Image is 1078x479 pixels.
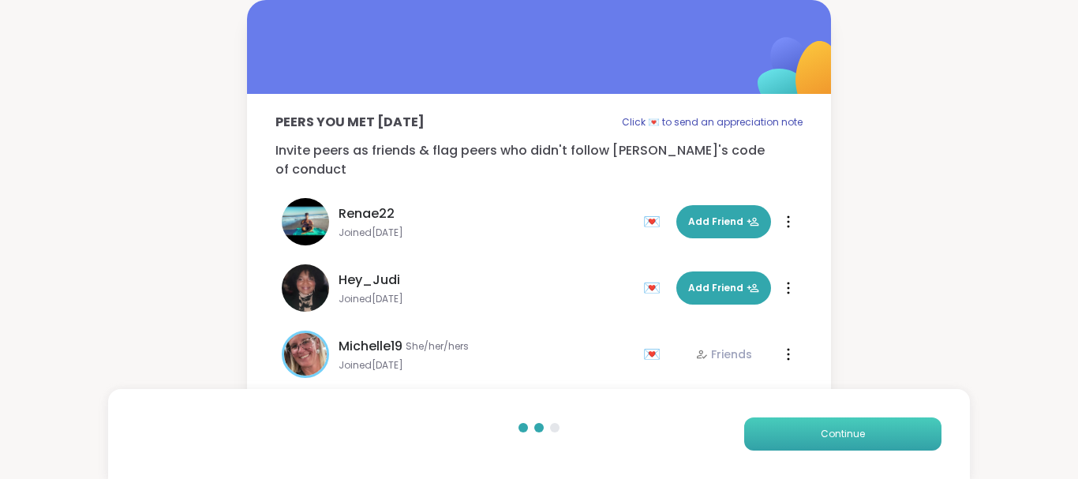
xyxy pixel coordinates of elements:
[821,427,865,441] span: Continue
[339,293,634,305] span: Joined [DATE]
[688,215,759,229] span: Add Friend
[676,271,771,305] button: Add Friend
[275,141,803,179] p: Invite peers as friends & flag peers who didn't follow [PERSON_NAME]'s code of conduct
[284,333,327,376] img: Michelle19
[643,209,667,234] div: 💌
[643,275,667,301] div: 💌
[406,340,469,353] span: She/her/hers
[339,226,634,239] span: Joined [DATE]
[339,337,402,356] span: Michelle19
[688,281,759,295] span: Add Friend
[282,264,329,312] img: Hey_Judi
[744,417,941,451] button: Continue
[339,359,634,372] span: Joined [DATE]
[339,204,395,223] span: Renae22
[339,271,400,290] span: Hey_Judi
[622,113,803,132] p: Click 💌 to send an appreciation note
[695,346,752,362] div: Friends
[282,198,329,245] img: Renae22
[643,342,667,367] div: 💌
[676,205,771,238] button: Add Friend
[275,113,425,132] p: Peers you met [DATE]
